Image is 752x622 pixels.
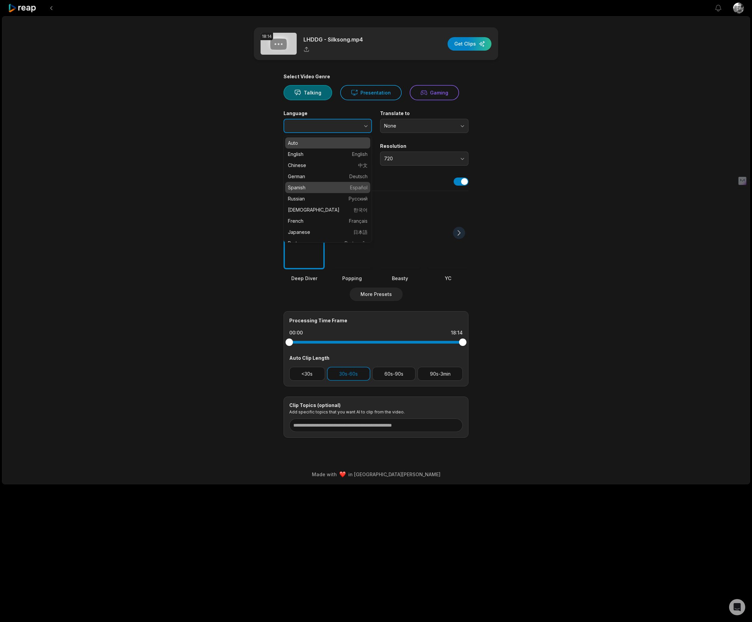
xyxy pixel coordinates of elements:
[288,206,368,213] p: [DEMOGRAPHIC_DATA]
[289,409,463,414] p: Add specific topics that you want AI to clip from the video.
[418,367,463,381] button: 90s-3min
[284,74,468,80] div: Select Video Genre
[410,85,459,100] button: Gaming
[289,402,463,408] div: Clip Topics (optional)
[288,139,368,146] p: Auto
[288,151,368,158] p: English
[349,217,368,224] span: Français
[288,184,368,191] p: Spanish
[331,275,373,282] div: Popping
[289,367,325,381] button: <30s
[380,110,468,116] label: Translate to
[384,123,455,129] span: None
[380,143,468,149] label: Resolution
[303,35,363,44] p: LHDDG - Silksong.mp4
[372,367,416,381] button: 60s-90s
[288,173,368,180] p: German
[379,275,421,282] div: Beasty
[288,228,368,236] p: Japanese
[380,119,468,133] button: None
[288,162,368,169] p: Chinese
[384,156,455,162] span: 720
[358,162,368,169] span: 中文
[352,151,368,158] span: English
[288,217,368,224] p: French
[729,599,745,615] div: Open Intercom Messenger
[8,471,744,478] div: Made with in [GEOGRAPHIC_DATA][PERSON_NAME]
[350,184,368,191] span: Español
[353,228,368,236] span: 日本語
[288,240,368,247] p: Portuguese
[427,275,468,282] div: YC
[345,240,368,247] span: Português
[448,37,491,51] button: Get Clips
[284,275,325,282] div: Deep Diver
[289,317,463,324] div: Processing Time Frame
[261,33,273,40] div: 18:14
[289,329,303,336] div: 00:00
[284,85,332,100] button: Talking
[340,85,402,100] button: Presentation
[380,152,468,166] button: 720
[350,288,403,301] button: More Presets
[327,367,370,381] button: 30s-60s
[349,173,368,180] span: Deutsch
[340,471,346,478] img: heart emoji
[353,206,368,213] span: 한국어
[288,195,368,202] p: Russian
[289,354,463,361] div: Auto Clip Length
[349,195,368,202] span: Русский
[284,110,372,116] label: Language
[451,329,463,336] div: 18:14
